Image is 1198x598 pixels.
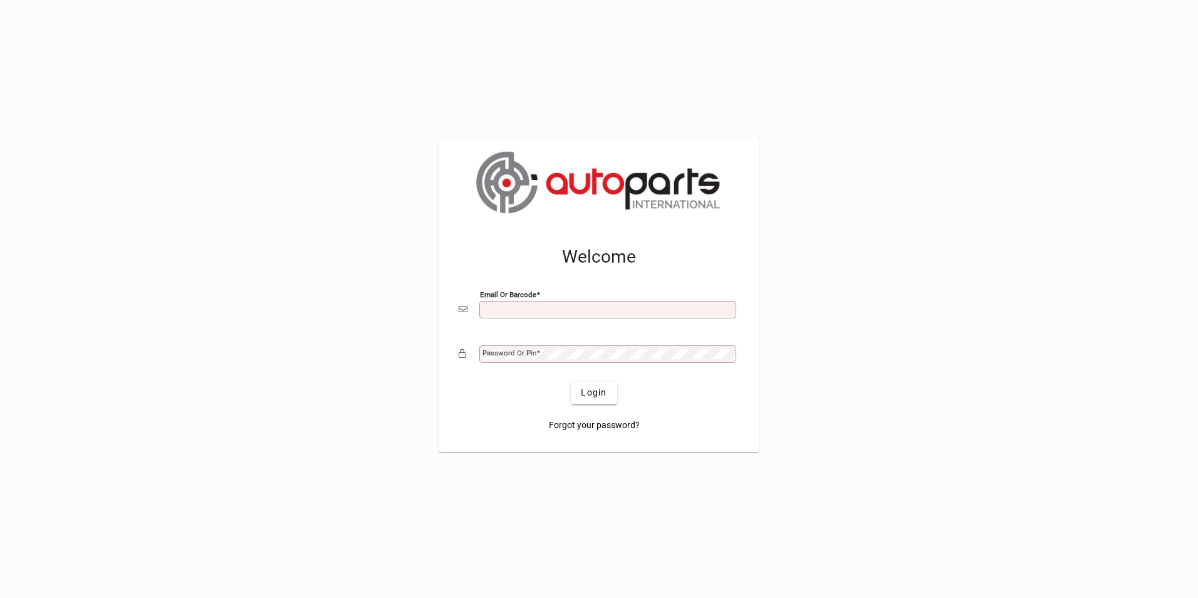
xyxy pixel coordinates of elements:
mat-label: Password or Pin [482,349,536,357]
h2: Welcome [459,246,739,268]
span: Forgot your password? [549,419,640,432]
a: Forgot your password? [544,414,645,437]
mat-label: Email or Barcode [480,290,536,298]
span: Login [581,386,607,399]
button: Login [571,382,617,404]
